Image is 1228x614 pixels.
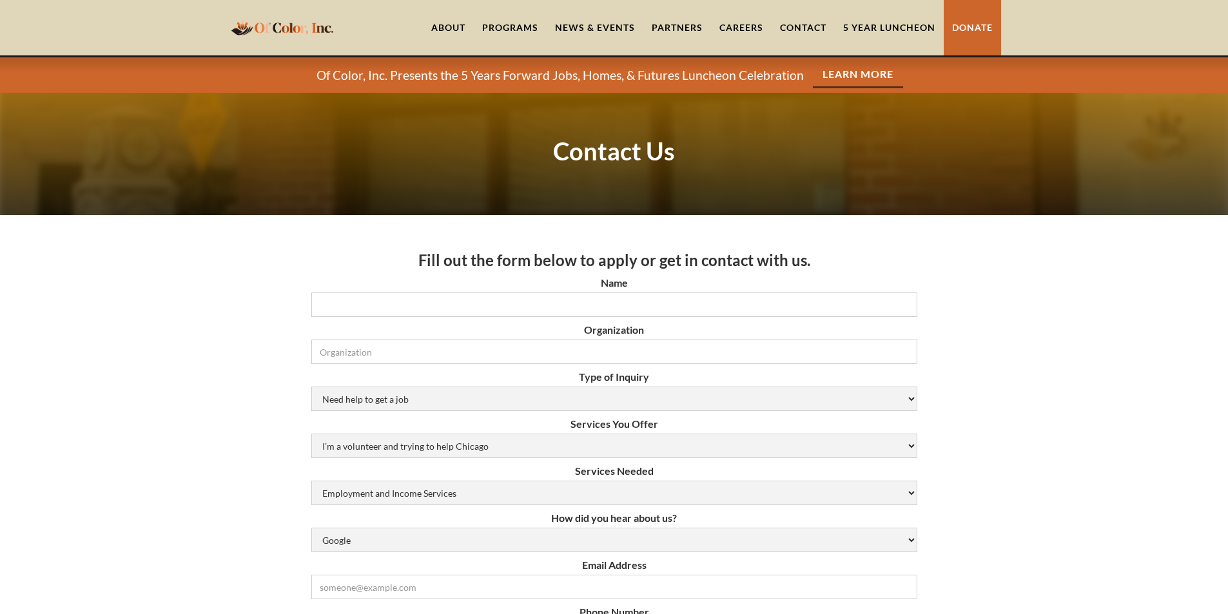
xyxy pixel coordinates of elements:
label: Type of Inquiry [311,370,917,383]
label: Name [311,276,917,289]
a: Learn More [813,62,903,88]
input: someone@example.com [311,575,917,599]
p: Of Color, Inc. Presents the 5 Years Forward Jobs, Homes, & Futures Luncheon Celebration [317,68,804,83]
h3: Fill out the form below to apply or get in contact with us. [311,251,917,270]
label: Services You Offer [311,417,917,430]
label: How did you hear about us? [311,512,917,524]
input: Organization [311,340,917,364]
label: Email Address [311,559,917,571]
div: Programs [482,21,538,34]
strong: Contact Us [553,136,675,166]
a: home [228,12,337,43]
label: Organization [311,323,917,336]
label: Services Needed [311,465,917,477]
